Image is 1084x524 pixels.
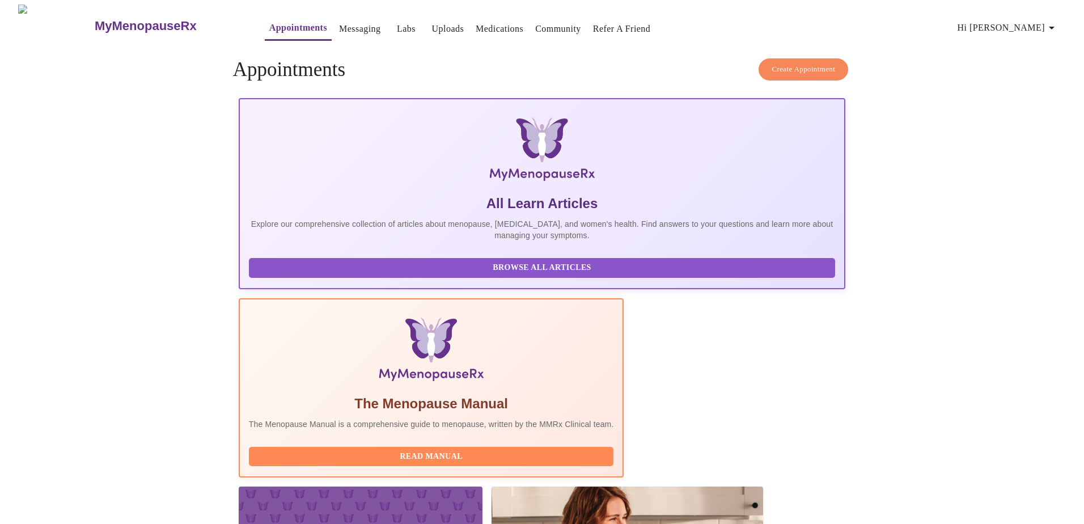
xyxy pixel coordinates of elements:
[759,58,848,81] button: Create Appointment
[340,117,744,185] img: MyMenopauseRx Logo
[249,447,614,467] button: Read Manual
[249,258,835,278] button: Browse All Articles
[953,16,1063,39] button: Hi [PERSON_NAME]
[233,58,851,81] h4: Appointments
[334,18,385,40] button: Messaging
[593,21,651,37] a: Refer a Friend
[958,20,1058,36] span: Hi [PERSON_NAME]
[471,18,528,40] button: Medications
[772,63,835,76] span: Create Appointment
[18,5,93,47] img: MyMenopauseRx Logo
[93,6,242,46] a: MyMenopauseRx
[432,21,464,37] a: Uploads
[249,451,617,460] a: Read Manual
[249,419,614,430] p: The Menopause Manual is a comprehensive guide to menopause, written by the MMRx Clinical team.
[427,18,469,40] button: Uploads
[95,19,197,33] h3: MyMenopauseRx
[307,318,556,386] img: Menopause Manual
[249,195,835,213] h5: All Learn Articles
[249,395,614,413] h5: The Menopause Manual
[588,18,655,40] button: Refer a Friend
[531,18,586,40] button: Community
[260,261,824,275] span: Browse All Articles
[260,450,603,464] span: Read Manual
[339,21,380,37] a: Messaging
[476,21,523,37] a: Medications
[265,16,332,41] button: Appointments
[249,262,838,272] a: Browse All Articles
[249,218,835,241] p: Explore our comprehensive collection of articles about menopause, [MEDICAL_DATA], and women's hea...
[535,21,581,37] a: Community
[397,21,416,37] a: Labs
[388,18,425,40] button: Labs
[269,20,327,36] a: Appointments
